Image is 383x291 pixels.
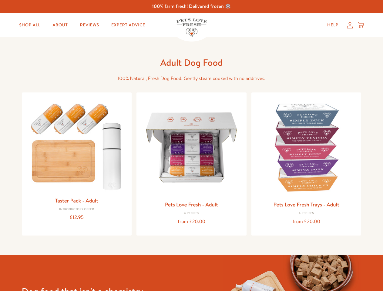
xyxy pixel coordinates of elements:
a: Pets Love Fresh - Adult [165,201,218,208]
a: Help [322,19,343,31]
div: from £20.00 [141,218,242,226]
img: Pets Love Fresh - Adult [141,97,242,198]
img: Pets Love Fresh Trays - Adult [256,97,357,198]
div: Introductory Offer [27,208,127,211]
a: Reviews [75,19,104,31]
a: Pets Love Fresh Trays - Adult [274,201,339,208]
a: Taster Pack - Adult [55,197,98,204]
img: Taster Pack - Adult [27,97,127,193]
div: 4 Recipes [256,212,357,215]
a: Shop All [14,19,45,31]
h1: Adult Dog Food [95,57,289,69]
img: Pets Love Fresh [176,18,207,37]
span: 100% Natural, Fresh Dog Food. Gently steam cooked with no additives. [118,75,265,82]
div: £12.95 [27,213,127,222]
div: 4 Recipes [141,212,242,215]
a: Expert Advice [106,19,150,31]
div: from £20.00 [256,218,357,226]
a: About [48,19,72,31]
